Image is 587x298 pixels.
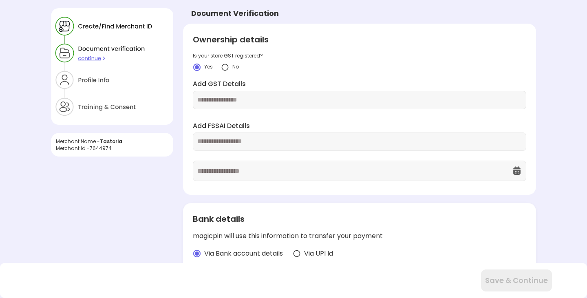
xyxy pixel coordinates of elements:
[193,33,526,46] div: Ownership details
[293,249,301,258] img: radio
[193,63,201,71] img: crlYN1wOekqfTXo2sKdO7mpVD4GIyZBlBCY682TI1bTNaOsxckEXOmACbAD6EYcPGHR5wXB9K-wSeRvGOQTikGGKT-kEDVP-b...
[512,166,522,176] img: OcXK764TI_dg1n3pJKAFuNcYfYqBKGvmbXteblFrPew4KBASBbPUoKPFDRZzLe5z5khKOkBCrBseVNl8W_Mqhk0wgJF92Dyy9...
[56,138,168,145] div: Merchant Name -
[193,121,526,131] label: Add FSSAI Details
[193,52,526,59] div: Is your store GST registered?
[204,63,213,70] span: Yes
[193,249,201,258] img: radio
[100,138,122,145] span: Tastoria
[193,79,526,89] label: Add GST Details
[193,232,526,241] div: magicpin will use this information to transfer your payment
[481,269,552,291] button: Save & Continue
[232,63,239,70] span: No
[51,8,173,125] img: xZtaNGYO7ZEa_Y6BGN0jBbY4tz3zD8CMWGtK9DYT203r_wSWJgC64uaYzQv0p6I5U3yzNyQZ90jnSGEji8ItH6xpax9JibOI_...
[56,145,168,152] div: Merchant Id - 7644974
[204,249,283,258] span: Via Bank account details
[221,63,229,71] img: yidvdI1b1At5fYgYeHdauqyvT_pgttO64BpF2mcDGQwz_NKURL8lp7m2JUJk3Onwh4FIn8UgzATYbhG5vtZZpSXeknhWnnZDd...
[304,249,333,258] span: Via UPI Id
[191,8,279,19] div: Document Verification
[193,213,526,225] div: Bank details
